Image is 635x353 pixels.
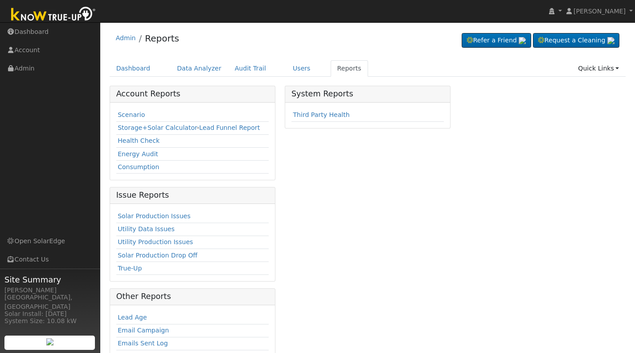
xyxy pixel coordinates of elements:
div: [GEOGRAPHIC_DATA], [GEOGRAPHIC_DATA] [4,293,95,311]
a: Request a Cleaning [533,33,619,48]
h5: Account Reports [116,89,269,99]
td: - [116,121,269,134]
img: Know True-Up [7,5,100,25]
h5: System Reports [291,89,444,99]
img: retrieve [46,338,53,345]
a: Consumption [118,163,159,170]
img: retrieve [607,37,615,44]
a: Users [286,60,317,77]
a: Storage+Solar Calculator [118,124,197,131]
a: Admin [116,34,136,42]
a: Utility Production Issues [118,238,193,245]
a: Reports [331,60,368,77]
a: Energy Audit [118,150,158,158]
a: Data Analyzer [170,60,228,77]
a: Third Party Health [293,111,349,118]
a: Dashboard [110,60,157,77]
img: retrieve [519,37,526,44]
a: Audit Trail [228,60,273,77]
a: Email Campaign [118,327,169,334]
a: Scenario [118,111,145,118]
span: [PERSON_NAME] [574,8,626,15]
a: Lead Funnel Report [199,124,260,131]
span: Site Summary [4,274,95,286]
a: Health Check [118,137,160,144]
a: Emails Sent Log [118,340,168,347]
div: [PERSON_NAME] [4,286,95,295]
div: System Size: 10.08 kW [4,316,95,326]
a: Reports [145,33,179,44]
div: Solar Install: [DATE] [4,309,95,319]
a: Solar Production Issues [118,212,190,220]
h5: Other Reports [116,292,269,301]
a: Solar Production Drop Off [118,252,197,259]
a: Utility Data Issues [118,225,175,233]
a: True-Up [118,265,142,272]
h5: Issue Reports [116,191,269,200]
a: Lead Age [118,314,147,321]
a: Quick Links [571,60,626,77]
a: Refer a Friend [462,33,531,48]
